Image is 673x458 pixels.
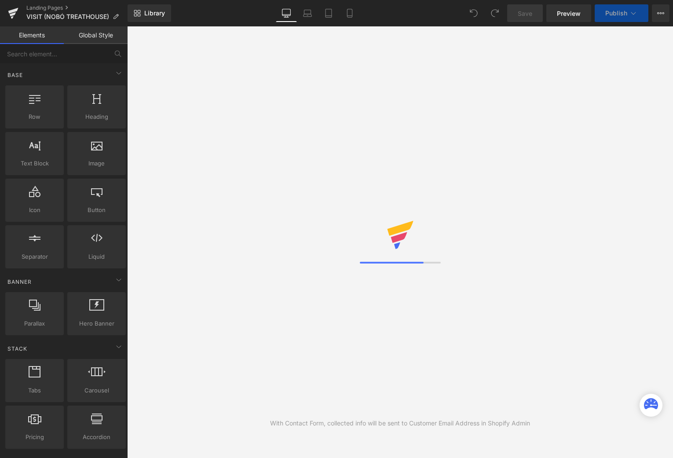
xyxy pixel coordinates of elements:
button: Undo [465,4,483,22]
a: New Library [128,4,171,22]
span: Liquid [70,252,123,261]
span: Text Block [8,159,61,168]
span: Accordion [70,432,123,442]
span: Banner [7,278,33,286]
span: Library [144,9,165,17]
span: Icon [8,205,61,215]
a: Tablet [318,4,339,22]
button: More [652,4,669,22]
span: Separator [8,252,61,261]
span: Stack [7,344,28,353]
a: Preview [546,4,591,22]
a: Global Style [64,26,128,44]
span: Heading [70,112,123,121]
span: Tabs [8,386,61,395]
span: Hero Banner [70,319,123,328]
span: Button [70,205,123,215]
span: VISIT (NOBÓ TREATHOUSE) [26,13,109,20]
span: Carousel [70,386,123,395]
a: Mobile [339,4,360,22]
span: Save [518,9,532,18]
span: Pricing [8,432,61,442]
div: With Contact Form, collected info will be sent to Customer Email Address in Shopify Admin [270,418,530,428]
button: Redo [486,4,504,22]
a: Laptop [297,4,318,22]
span: Parallax [8,319,61,328]
span: Base [7,71,24,79]
span: Row [8,112,61,121]
button: Publish [595,4,648,22]
a: Landing Pages [26,4,128,11]
span: Image [70,159,123,168]
span: Preview [557,9,581,18]
span: Publish [605,10,627,17]
a: Desktop [276,4,297,22]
